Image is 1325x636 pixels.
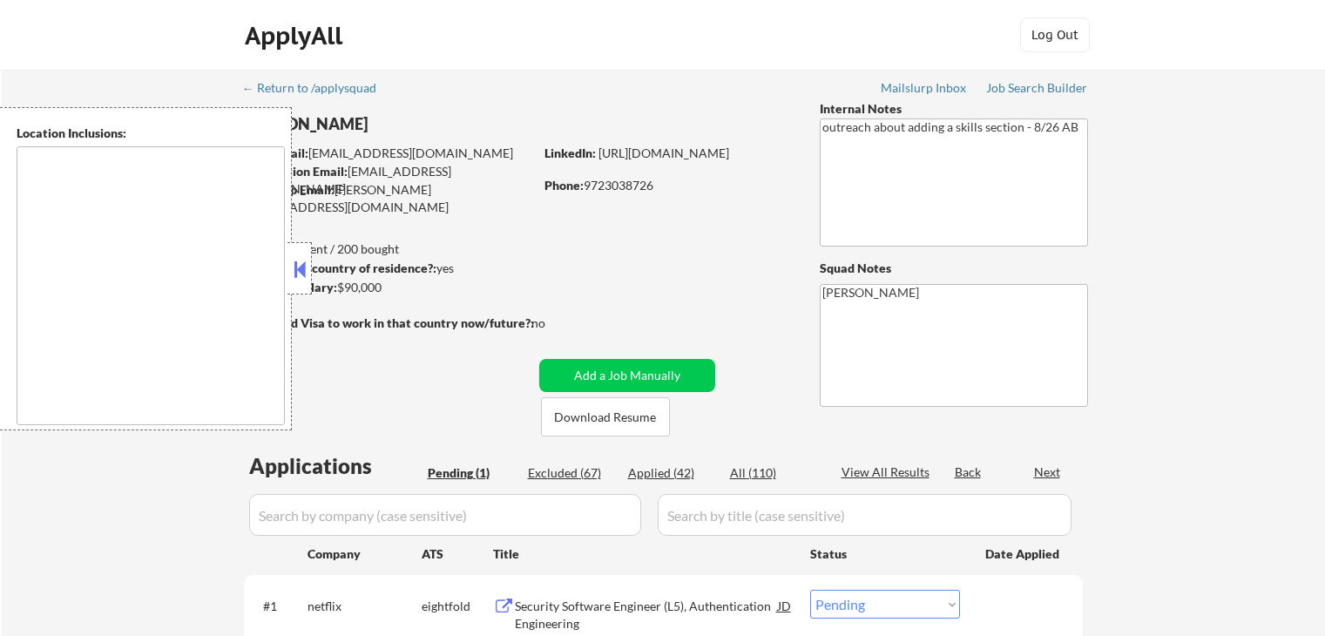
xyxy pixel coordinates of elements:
[244,181,533,215] div: [PERSON_NAME][EMAIL_ADDRESS][DOMAIN_NAME]
[881,81,968,98] a: Mailslurp Inbox
[810,538,960,569] div: Status
[244,315,534,330] strong: Will need Visa to work in that country now/future?:
[242,82,393,94] div: ← Return to /applysquad
[428,464,515,482] div: Pending (1)
[881,82,968,94] div: Mailslurp Inbox
[776,590,794,621] div: JD
[541,397,670,436] button: Download Resume
[308,598,422,615] div: netflix
[539,359,715,392] button: Add a Job Manually
[243,260,528,277] div: yes
[245,145,533,162] div: [EMAIL_ADDRESS][DOMAIN_NAME]
[242,81,393,98] a: ← Return to /applysquad
[245,21,348,51] div: ApplyAll
[531,315,581,332] div: no
[243,240,533,258] div: 42 sent / 200 bought
[249,456,422,477] div: Applications
[493,545,794,563] div: Title
[730,464,817,482] div: All (110)
[422,545,493,563] div: ATS
[820,100,1088,118] div: Internal Notes
[842,463,935,481] div: View All Results
[544,177,791,194] div: 9723038726
[249,494,641,536] input: Search by company (case sensitive)
[515,598,778,632] div: Security Software Engineer (L5), Authentication Engineering
[243,260,436,275] strong: Can work in country of residence?:
[1020,17,1090,52] button: Log Out
[243,279,533,296] div: $90,000
[1034,463,1062,481] div: Next
[244,113,602,135] div: [PERSON_NAME]
[308,545,422,563] div: Company
[544,145,596,160] strong: LinkedIn:
[263,598,294,615] div: #1
[422,598,493,615] div: eightfold
[985,545,1062,563] div: Date Applied
[245,163,533,197] div: [EMAIL_ADDRESS][DOMAIN_NAME]
[528,464,615,482] div: Excluded (67)
[544,178,584,193] strong: Phone:
[955,463,983,481] div: Back
[628,464,715,482] div: Applied (42)
[598,145,729,160] a: [URL][DOMAIN_NAME]
[17,125,285,142] div: Location Inclusions:
[986,82,1088,94] div: Job Search Builder
[820,260,1088,277] div: Squad Notes
[658,494,1071,536] input: Search by title (case sensitive)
